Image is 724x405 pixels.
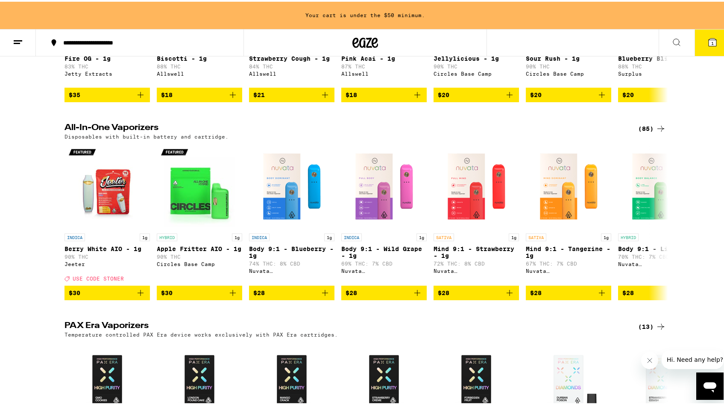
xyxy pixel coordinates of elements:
[530,288,542,295] span: $28
[341,259,427,265] p: 69% THC: 7% CBD
[161,90,173,97] span: $18
[618,53,703,60] p: Blueberry Bliss - 1g
[622,288,634,295] span: $28
[509,232,519,239] p: 1g
[73,274,124,280] span: USE CODE STONER
[434,259,519,265] p: 72% THC: 8% CBD
[140,232,150,239] p: 1g
[253,288,265,295] span: $28
[64,320,624,330] h2: PAX Era Vaporizers
[69,90,80,97] span: $35
[618,232,639,239] p: HYBRID
[249,266,334,272] div: Nuvata ([GEOGRAPHIC_DATA])
[434,266,519,272] div: Nuvata ([GEOGRAPHIC_DATA])
[249,62,334,68] p: 84% THC
[157,86,242,101] button: Add to bag
[526,284,611,299] button: Add to bag
[618,142,703,284] a: Open page for Body 9:1 - Lime - 1g from Nuvata (CA)
[64,86,150,101] button: Add to bag
[341,69,427,75] div: Allswell
[64,142,150,284] a: Open page for Berry White AIO - 1g from Jeeter
[157,260,242,265] div: Circles Base Camp
[249,232,270,239] p: INDICA
[526,266,611,272] div: Nuvata ([GEOGRAPHIC_DATA])
[341,142,427,284] a: Open page for Body 9:1 - Wild Grape - 1g from Nuvata (CA)
[157,142,242,228] img: Circles Base Camp - Apple Fritter AIO - 1g
[438,288,449,295] span: $28
[341,62,427,68] p: 87% THC
[64,260,150,265] div: Jeeter
[232,232,242,239] p: 1g
[641,350,658,367] iframe: Close message
[526,53,611,60] p: Sour Rush - 1g
[157,69,242,75] div: Allswell
[249,69,334,75] div: Allswell
[618,86,703,101] button: Add to bag
[618,62,703,68] p: 88% THC
[434,244,519,257] p: Mind 9:1 - Strawberry - 1g
[416,232,427,239] p: 1g
[618,69,703,75] div: Surplus
[64,244,150,251] p: Berry White AIO - 1g
[341,244,427,257] p: Body 9:1 - Wild Grape - 1g
[341,284,427,299] button: Add to bag
[249,142,334,284] a: Open page for Body 9:1 - Blueberry - 1g from Nuvata (CA)
[157,62,242,68] p: 88% THC
[526,62,611,68] p: 90% THC
[434,86,519,101] button: Add to bag
[324,232,334,239] p: 1g
[526,232,546,239] p: SATIVA
[601,232,611,239] p: 1g
[341,266,427,272] div: Nuvata ([GEOGRAPHIC_DATA])
[341,53,427,60] p: Pink Acai - 1g
[253,90,265,97] span: $21
[346,90,357,97] span: $18
[249,259,334,265] p: 74% THC: 8% CBD
[64,142,150,228] img: Jeeter - Berry White AIO - 1g
[526,86,611,101] button: Add to bag
[341,86,427,101] button: Add to bag
[64,132,229,138] p: Disposables with built-in battery and cartridge.
[341,232,362,239] p: INDICA
[434,232,454,239] p: SATIVA
[64,252,150,258] p: 90% THC
[64,53,150,60] p: Fire OG - 1g
[64,122,624,132] h2: All-In-One Vaporizers
[64,62,150,68] p: 83% THC
[638,320,666,330] a: (13)
[618,260,703,265] div: Nuvata ([GEOGRAPHIC_DATA])
[530,90,542,97] span: $20
[434,284,519,299] button: Add to bag
[434,142,519,284] a: Open page for Mind 9:1 - Strawberry - 1g from Nuvata (CA)
[346,288,357,295] span: $28
[157,284,242,299] button: Add to bag
[526,259,611,265] p: 67% THC: 7% CBD
[64,232,85,239] p: INDICA
[438,90,449,97] span: $20
[341,142,427,228] img: Nuvata (CA) - Body 9:1 - Wild Grape - 1g
[638,122,666,132] a: (85)
[526,244,611,257] p: Mind 9:1 - Tangerine - 1g
[434,53,519,60] p: Jellylicious - 1g
[434,142,519,228] img: Nuvata (CA) - Mind 9:1 - Strawberry - 1g
[249,244,334,257] p: Body 9:1 - Blueberry - 1g
[249,53,334,60] p: Strawberry Cough - 1g
[161,288,173,295] span: $30
[618,284,703,299] button: Add to bag
[157,53,242,60] p: Biscotti - 1g
[157,142,242,284] a: Open page for Apple Fritter AIO - 1g from Circles Base Camp
[64,330,338,336] p: Temperature controlled PAX Era device works exclusively with PAX Era cartridges.
[622,90,634,97] span: $20
[249,284,334,299] button: Add to bag
[618,244,703,251] p: Body 9:1 - Lime - 1g
[662,349,724,367] iframe: Message from company
[249,142,334,228] img: Nuvata (CA) - Body 9:1 - Blueberry - 1g
[526,142,611,284] a: Open page for Mind 9:1 - Tangerine - 1g from Nuvata (CA)
[64,284,150,299] button: Add to bag
[157,244,242,251] p: Apple Fritter AIO - 1g
[157,252,242,258] p: 90% THC
[711,39,714,44] span: 1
